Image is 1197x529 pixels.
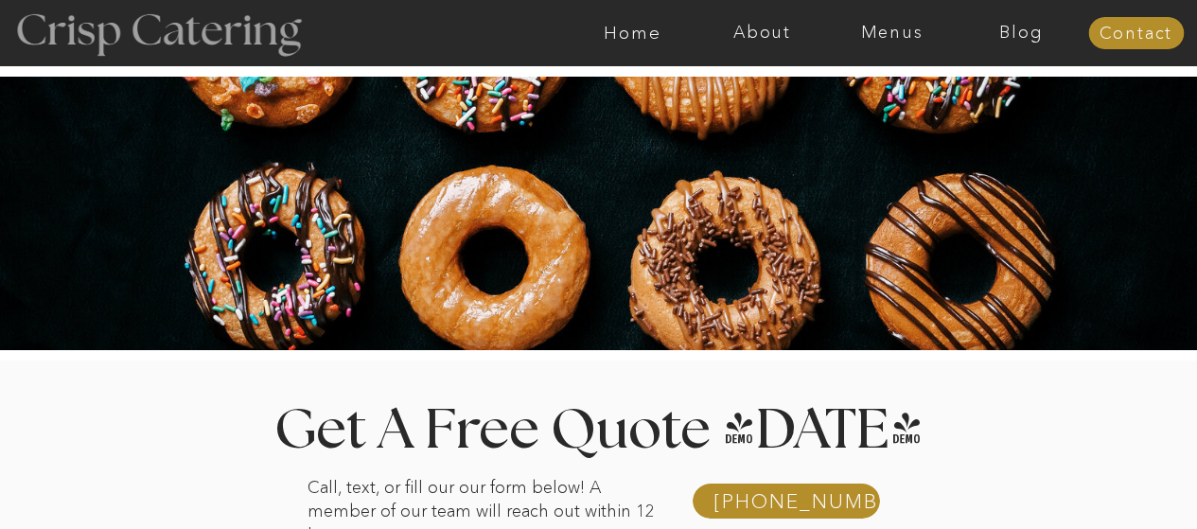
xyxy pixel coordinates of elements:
a: Blog [957,24,1086,43]
a: About [697,24,827,43]
a: Home [568,24,697,43]
a: [PHONE_NUMBER] [713,491,864,512]
a: Menus [827,24,957,43]
p: Call, text, or fill our our form below! A member of our team will reach out within 12 hours. [308,476,667,494]
h1: Get A Free Quote [DATE] [225,403,973,459]
a: Contact [1088,25,1184,44]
